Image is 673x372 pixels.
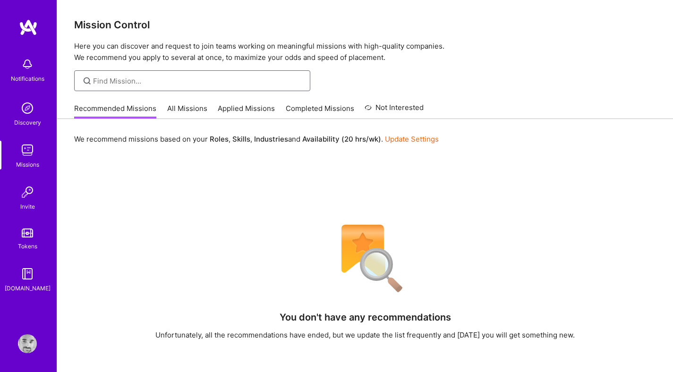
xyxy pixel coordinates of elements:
[325,219,405,299] img: No Results
[22,228,33,237] img: tokens
[74,134,439,144] p: We recommend missions based on your , , and .
[385,135,439,144] a: Update Settings
[5,283,51,293] div: [DOMAIN_NAME]
[167,103,207,119] a: All Missions
[18,99,37,118] img: discovery
[302,135,381,144] b: Availability (20 hrs/wk)
[218,103,275,119] a: Applied Missions
[286,103,354,119] a: Completed Missions
[11,74,44,84] div: Notifications
[14,118,41,127] div: Discovery
[280,312,451,323] h4: You don't have any recommendations
[210,135,229,144] b: Roles
[74,103,156,119] a: Recommended Missions
[254,135,288,144] b: Industries
[20,202,35,211] div: Invite
[18,55,37,74] img: bell
[82,76,93,86] i: icon SearchGrey
[155,330,575,340] div: Unfortunately, all the recommendations have ended, but we update the list frequently and [DATE] y...
[19,19,38,36] img: logo
[18,141,37,160] img: teamwork
[18,183,37,202] img: Invite
[18,264,37,283] img: guide book
[16,160,39,169] div: Missions
[74,41,656,63] p: Here you can discover and request to join teams working on meaningful missions with high-quality ...
[74,19,656,31] h3: Mission Control
[232,135,250,144] b: Skills
[365,102,424,119] a: Not Interested
[18,334,37,353] img: User Avatar
[93,76,303,86] input: Find Mission...
[18,241,37,251] div: Tokens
